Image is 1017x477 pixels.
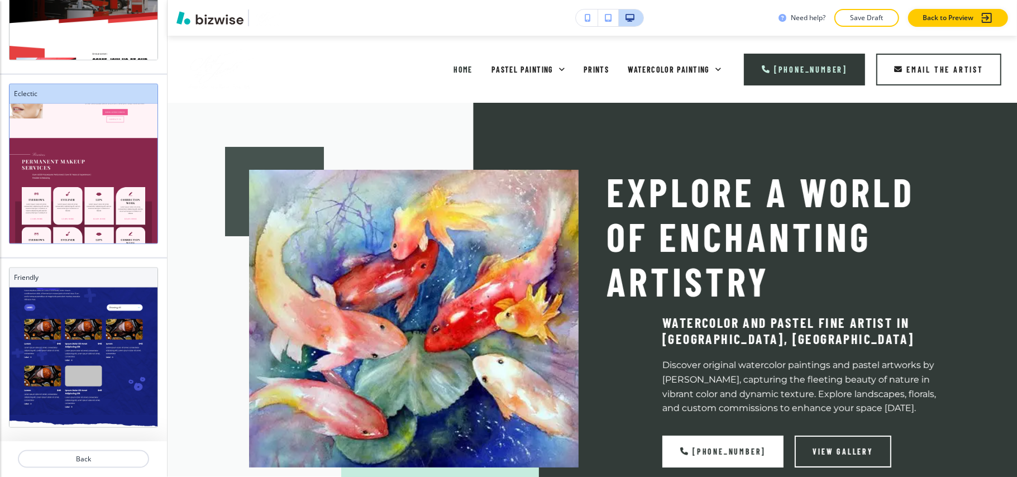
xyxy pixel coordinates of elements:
[249,170,579,468] img: 8552dc6d91dccb4b549c3954d801937d.webp
[791,13,825,23] h3: Need help?
[14,89,153,99] h3: Eclectic
[923,13,973,23] p: Back to Preview
[584,65,609,74] span: PRINTS
[795,436,891,468] button: View Gallery
[176,11,243,25] img: Bizwise Logo
[628,65,710,74] span: WATERCOLOR PAINTING
[491,64,565,75] div: PASTEL PAINTING
[18,450,149,468] button: Back
[491,65,553,74] span: PASTEL PAINTING
[834,9,899,27] button: Save Draft
[908,9,1008,27] button: Back to Preview
[607,170,936,303] h1: Explore a World of Enchanting Artistry
[662,436,784,468] a: [PHONE_NUMBER]
[876,54,1001,85] a: Email the Artist
[662,358,936,415] p: Discover original watercolor paintings and pastel artworks by [PERSON_NAME], capturing the fleeti...
[662,314,936,347] h5: Watercolor and Pastel Fine Artist in [GEOGRAPHIC_DATA], [GEOGRAPHIC_DATA]
[453,65,472,74] span: HOME
[849,13,885,23] p: Save Draft
[9,84,158,244] div: EclecticEclectic
[628,64,721,75] div: WATERCOLOR PAINTING
[744,54,865,85] a: [PHONE_NUMBER]
[9,268,158,428] div: FriendlyFriendly
[19,454,148,464] p: Back
[184,45,254,92] img: Art by Jantz
[254,9,280,27] img: Your Logo
[14,273,153,283] h3: Friendly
